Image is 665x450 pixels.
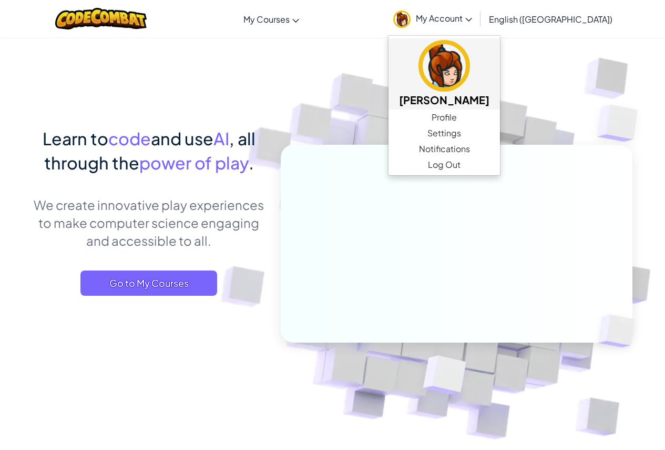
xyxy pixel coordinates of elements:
[388,2,477,35] a: My Account
[416,13,472,24] span: My Account
[238,5,304,33] a: My Courses
[139,152,249,173] span: power of play
[249,152,254,173] span: .
[43,128,108,149] span: Learn to
[213,128,229,149] span: AI
[418,40,470,92] img: avatar
[393,11,411,28] img: avatar
[484,5,618,33] a: English ([GEOGRAPHIC_DATA])
[108,128,151,149] span: code
[397,333,491,421] img: Overlap cubes
[489,14,612,25] span: English ([GEOGRAPHIC_DATA])
[243,14,290,25] span: My Courses
[388,109,500,125] a: Profile
[388,141,500,157] a: Notifications
[399,92,489,108] h5: [PERSON_NAME]
[151,128,213,149] span: and use
[55,8,147,29] img: CodeCombat logo
[419,143,470,155] span: Notifications
[80,271,217,296] a: Go to My Courses
[33,196,265,249] p: We create innovative play experiences to make computer science engaging and accessible to all.
[580,293,659,369] img: Overlap cubes
[388,125,500,141] a: Settings
[388,38,500,109] a: [PERSON_NAME]
[388,157,500,173] a: Log Out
